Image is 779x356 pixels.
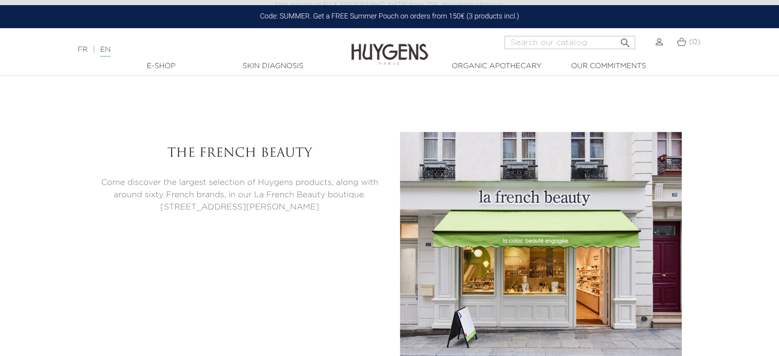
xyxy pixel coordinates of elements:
[98,146,382,161] h3: The French Beauty
[446,61,548,72] a: Organic Apothecary
[689,38,700,46] span: (0)
[100,46,111,57] a: EN
[98,201,382,214] p: [STREET_ADDRESS][PERSON_NAME]
[504,36,635,49] input: Search
[557,61,660,72] a: Our commitments
[78,46,88,53] a: FR
[110,61,213,72] a: E-Shop
[351,27,428,67] img: Huygens
[616,33,634,47] button: 
[73,44,317,56] div: |
[222,61,324,72] a: Skin Diagnosis
[619,34,631,46] i: 
[98,177,382,201] p: Come discover the largest selection of Huygens products, along with around sixty French brands, i...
